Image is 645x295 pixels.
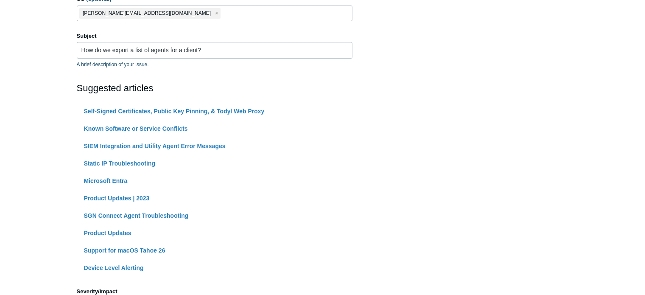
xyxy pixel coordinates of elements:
a: Product Updates | 2023 [84,195,150,202]
a: Static IP Troubleshooting [84,160,156,167]
span: close [215,8,218,18]
a: Product Updates [84,230,131,236]
p: A brief description of your issue. [77,61,352,68]
a: SGN Connect Agent Troubleshooting [84,212,189,219]
h2: Suggested articles [77,81,352,95]
a: Self-Signed Certificates, Public Key Pinning, & Todyl Web Proxy [84,108,265,115]
a: Device Level Alerting [84,264,144,271]
a: Support for macOS Tahoe 26 [84,247,165,254]
label: Subject [77,32,352,40]
span: [PERSON_NAME][EMAIL_ADDRESS][DOMAIN_NAME] [83,8,211,18]
a: Microsoft Entra [84,177,128,184]
a: SIEM Integration and Utility Agent Error Messages [84,143,226,149]
a: Known Software or Service Conflicts [84,125,188,132]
